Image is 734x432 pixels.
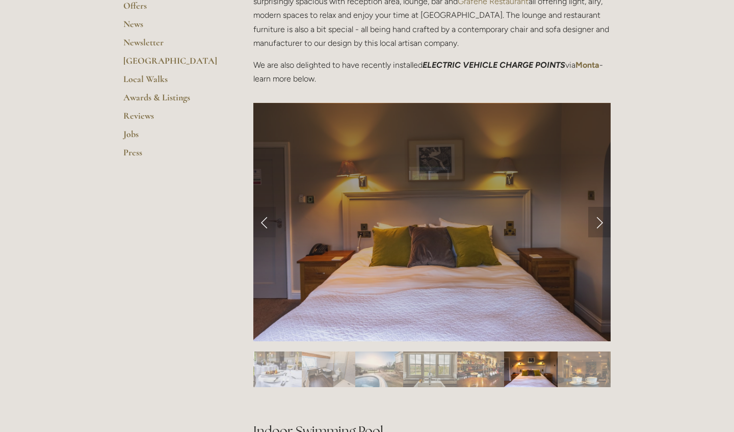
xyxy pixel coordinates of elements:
[558,352,611,387] img: Slide 12
[123,92,221,110] a: Awards & Listings
[123,147,221,165] a: Press
[123,110,221,128] a: Reviews
[355,352,403,387] img: Slide 8
[588,207,611,237] a: Next Slide
[504,352,558,387] img: Slide 11
[123,128,221,147] a: Jobs
[302,352,355,387] img: Slide 7
[123,55,221,73] a: [GEOGRAPHIC_DATA]
[457,352,504,387] img: Slide 10
[403,352,457,387] img: Slide 9
[123,37,221,55] a: Newsletter
[123,73,221,92] a: Local Walks
[254,352,302,387] img: Slide 6
[123,18,221,37] a: News
[253,58,611,86] p: We are also delighted to have recently installed via - learn more below.
[575,60,599,70] a: Monta
[423,60,565,70] em: ELECTRIC VEHICLE CHARGE POINTS
[253,207,276,237] a: Previous Slide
